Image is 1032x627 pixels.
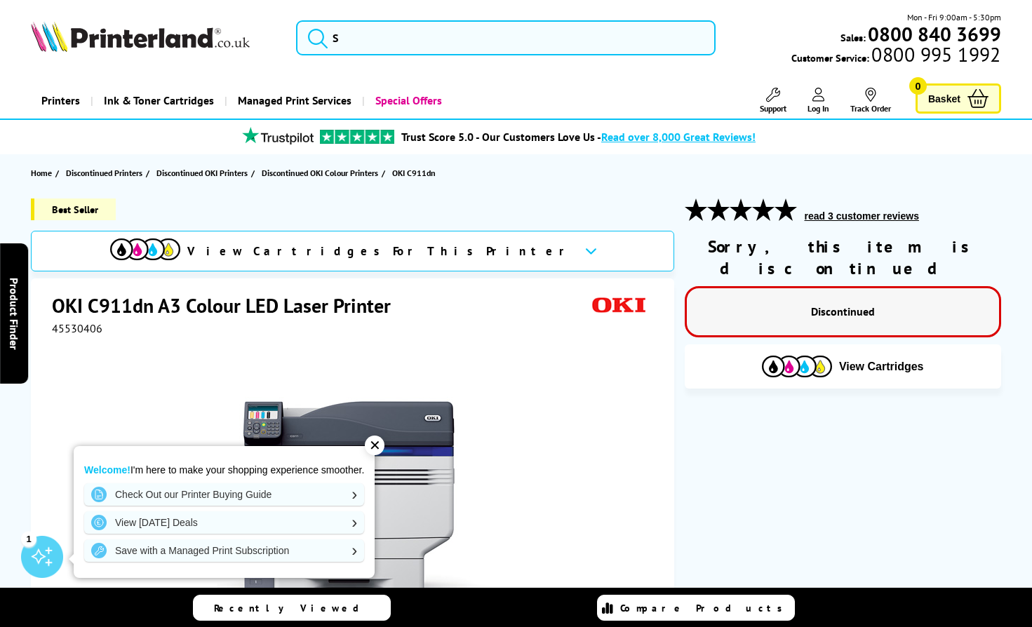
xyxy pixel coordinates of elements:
div: Sorry, this item is discontinued [685,236,1001,279]
strong: Welcome! [84,464,130,476]
p: Discontinued [701,302,985,321]
a: Printerland Logo [31,21,278,55]
a: Log In [807,88,829,114]
span: Customer Service: [791,48,1000,65]
a: 0800 840 3699 [866,27,1001,41]
img: View Cartridges [110,238,180,260]
span: View Cartridges For This Printer [187,243,573,259]
a: Trust Score 5.0 - Our Customers Love Us -Read over 8,000 Great Reviews! [401,130,756,144]
img: OKI [587,292,651,318]
span: Basket [928,89,960,108]
a: Home [31,166,55,180]
span: Recently Viewed [214,602,373,614]
span: Discontinued OKI Colour Printers [262,166,378,180]
div: 1 [21,531,36,546]
span: Read over 8,000 Great Reviews! [601,130,756,144]
span: Support [760,103,786,114]
img: Printerland Logo [31,21,250,52]
a: View [DATE] Deals [84,511,364,534]
span: Product Finder [7,278,21,350]
div: ✕ [365,436,384,455]
a: Ink & Toner Cartridges [91,83,225,119]
span: Sales: [840,31,866,44]
a: Check Out our Printer Buying Guide [84,483,364,506]
span: View Cartridges [839,360,924,373]
a: Save with a Managed Print Subscription [84,539,364,562]
a: Compare Products [597,595,795,621]
a: Discontinued OKI Colour Printers [262,166,382,180]
input: S [296,20,716,55]
span: Compare Products [620,602,790,614]
p: I'm here to make your shopping experience smoother. [84,464,364,476]
span: 0 [909,77,927,95]
span: Mon - Fri 9:00am - 5:30pm [907,11,1001,24]
span: OKI C911dn [392,166,436,180]
b: 0800 840 3699 [868,21,1001,47]
a: Managed Print Services [225,83,362,119]
span: 45530406 [52,321,102,335]
span: Log In [807,103,829,114]
img: Cartridges [762,356,832,377]
h1: OKI C911dn A3 Colour LED Laser Printer [52,292,405,318]
img: trustpilot rating [320,130,394,144]
a: Track Order [850,88,891,114]
span: Ink & Toner Cartridges [104,83,214,119]
span: Best Seller [31,198,116,220]
button: read 3 customer reviews [800,210,923,222]
span: Discontinued Printers [66,166,142,180]
a: Support [760,88,786,114]
a: Printers [31,83,91,119]
a: Recently Viewed [193,595,391,621]
a: OKI C911dn [392,166,439,180]
a: Discontinued Printers [66,166,146,180]
a: Special Offers [362,83,453,119]
a: Basket 0 [916,83,1001,114]
span: 0800 995 1992 [869,48,1000,61]
span: Discontinued OKI Printers [156,166,248,180]
span: Home [31,166,52,180]
img: trustpilot rating [236,127,320,144]
a: Discontinued OKI Printers [156,166,251,180]
button: View Cartridges [695,355,991,378]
